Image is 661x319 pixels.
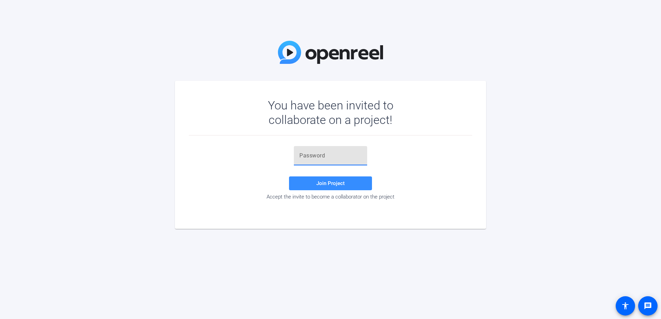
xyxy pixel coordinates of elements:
[189,194,472,200] div: Accept the invite to become a collaborator on the project
[289,176,372,190] button: Join Project
[316,180,345,186] span: Join Project
[644,302,652,310] mat-icon: message
[248,98,413,127] div: You have been invited to collaborate on a project!
[621,302,630,310] mat-icon: accessibility
[278,41,383,64] img: OpenReel Logo
[299,152,362,160] input: Password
